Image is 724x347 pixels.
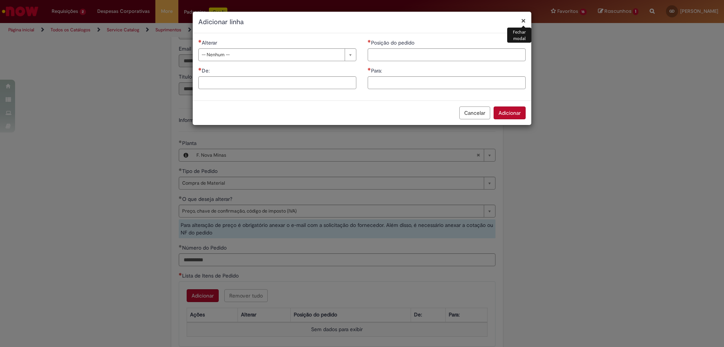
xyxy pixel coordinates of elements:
h2: Adicionar linha [198,17,526,27]
input: Posição do pedido [368,48,526,61]
div: Fechar modal [507,28,531,43]
span: -- Nenhum -- [202,49,341,61]
button: Adicionar [494,106,526,119]
span: Necessários [198,40,202,43]
span: Para: [371,67,383,74]
button: Fechar modal [521,17,526,25]
input: De: [198,76,356,89]
span: Posição do pedido [371,39,416,46]
input: Para: [368,76,526,89]
span: Necessários [198,68,202,71]
span: De: [202,67,211,74]
button: Cancelar [459,106,490,119]
span: Necessários [368,40,371,43]
span: Alterar [202,39,219,46]
span: Necessários [368,68,371,71]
